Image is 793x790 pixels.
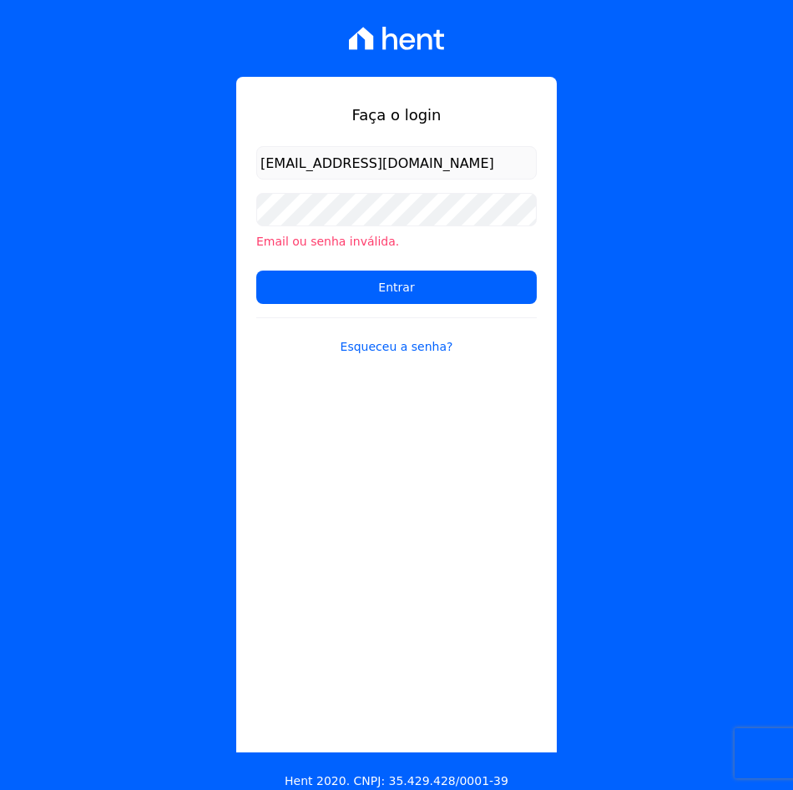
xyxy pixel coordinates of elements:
li: Email ou senha inválida. [256,233,537,251]
p: Hent 2020. CNPJ: 35.429.428/0001-39 [285,772,508,790]
a: Esqueceu a senha? [256,317,537,356]
input: Entrar [256,271,537,304]
h1: Faça o login [256,104,537,126]
input: Email [256,146,537,180]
